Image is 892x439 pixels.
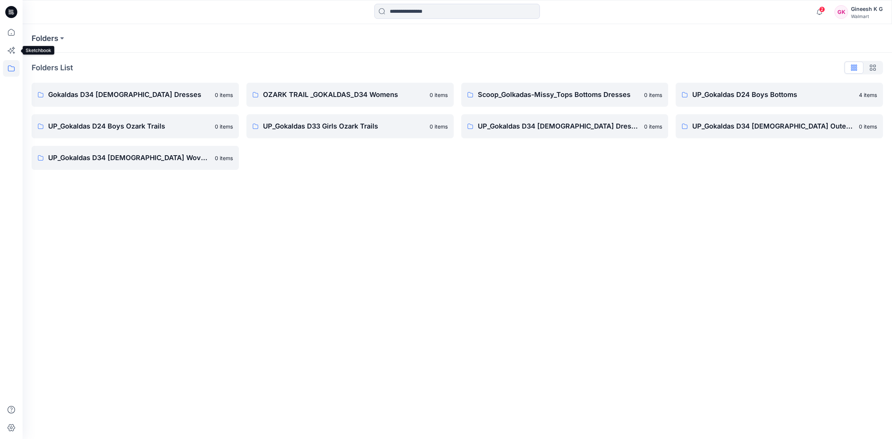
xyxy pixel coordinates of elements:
a: Scoop_Golkadas-Missy_Tops Bottoms Dresses0 items [461,83,669,107]
p: UP_Gokaldas D34 [DEMOGRAPHIC_DATA] Outerwear [692,121,854,132]
p: 0 items [430,123,448,130]
p: 0 items [215,91,233,99]
p: 0 items [215,123,233,130]
a: UP_Gokaldas D33 Girls Ozark Trails0 items [246,114,454,138]
p: UP_Gokaldas D33 Girls Ozark Trails [263,121,425,132]
a: OZARK TRAIL _GOKALDAS_D34 Womens0 items [246,83,454,107]
p: UP_Gokaldas D34 [DEMOGRAPHIC_DATA] Dresses [478,121,640,132]
p: Gokaldas D34 [DEMOGRAPHIC_DATA] Dresses [48,89,210,100]
p: UP_Gokaldas D24 Boys Ozark Trails [48,121,210,132]
p: Folders List [32,62,73,73]
p: 0 items [644,91,662,99]
div: Gineesh K G [851,5,883,14]
div: GK [834,5,848,19]
a: UP_Gokaldas D34 [DEMOGRAPHIC_DATA] Outerwear0 items [676,114,883,138]
p: 0 items [215,154,233,162]
p: 4 items [859,91,877,99]
a: UP_Gokaldas D24 Boys Ozark Trails0 items [32,114,239,138]
a: Folders [32,33,58,44]
p: 0 items [644,123,662,130]
div: Walmart [851,14,883,19]
p: OZARK TRAIL _GOKALDAS_D34 Womens [263,89,425,100]
p: Scoop_Golkadas-Missy_Tops Bottoms Dresses [478,89,640,100]
span: 2 [819,6,825,12]
a: UP_Gokaldas D24 Boys Bottoms4 items [676,83,883,107]
p: 0 items [430,91,448,99]
a: UP_Gokaldas D34 [DEMOGRAPHIC_DATA] Woven Tops0 items [32,146,239,170]
p: 0 items [859,123,877,130]
p: UP_Gokaldas D34 [DEMOGRAPHIC_DATA] Woven Tops [48,153,210,163]
p: UP_Gokaldas D24 Boys Bottoms [692,89,854,100]
a: UP_Gokaldas D34 [DEMOGRAPHIC_DATA] Dresses0 items [461,114,669,138]
a: Gokaldas D34 [DEMOGRAPHIC_DATA] Dresses0 items [32,83,239,107]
